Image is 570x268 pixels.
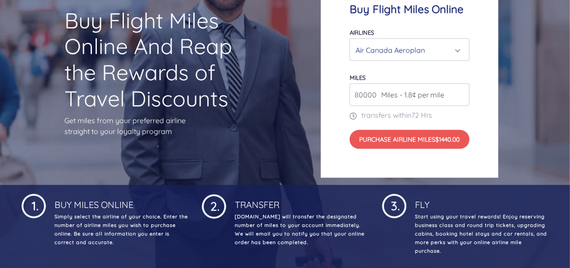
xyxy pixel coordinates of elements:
p: Get miles from your preferred airline straight to your loyalty program [64,115,249,137]
p: Start using your travel rewards! Enjoy reserving business class and round trip tickets, upgrading... [414,213,549,255]
button: Purchase Airline Miles$1440.00 [350,130,470,149]
div: Air Canada Aeroplan [356,42,458,59]
span: Miles - 1.8¢ per mile [377,89,445,100]
img: 1 [382,192,406,218]
span: $1440.00 [435,135,460,143]
label: miles [350,74,365,81]
h4: Buy Flight Miles Online [350,3,470,16]
h4: Transfer [233,192,369,210]
h4: Buy Miles Online [53,192,188,210]
p: Simply select the airline of your choice. Enter the number of airline miles you wish to purchase ... [53,213,188,247]
img: 1 [202,192,226,219]
img: 1 [22,192,46,218]
span: 72 Hrs [411,111,433,120]
h4: Fly [414,192,549,210]
button: Air Canada Aeroplan [350,38,470,61]
label: Airlines [350,29,374,36]
h1: Buy Flight Miles Online And Reap the Rewards of Travel Discounts [64,8,249,111]
p: [DOMAIN_NAME] will transfer the designated number of miles to your account immediately. We will e... [233,213,369,247]
p: transfers within [350,110,470,120]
